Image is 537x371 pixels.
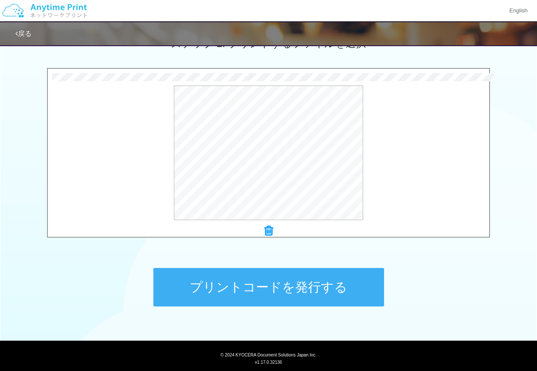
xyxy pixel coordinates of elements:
[255,359,282,365] span: v1.17.0.32136
[171,38,366,49] span: ステップ 2: プリントするファイルを選択
[153,268,384,306] button: プリントコードを発行する
[15,30,32,37] a: 戻る
[220,352,317,357] span: © 2024 KYOCERA Document Solutions Japan Inc.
